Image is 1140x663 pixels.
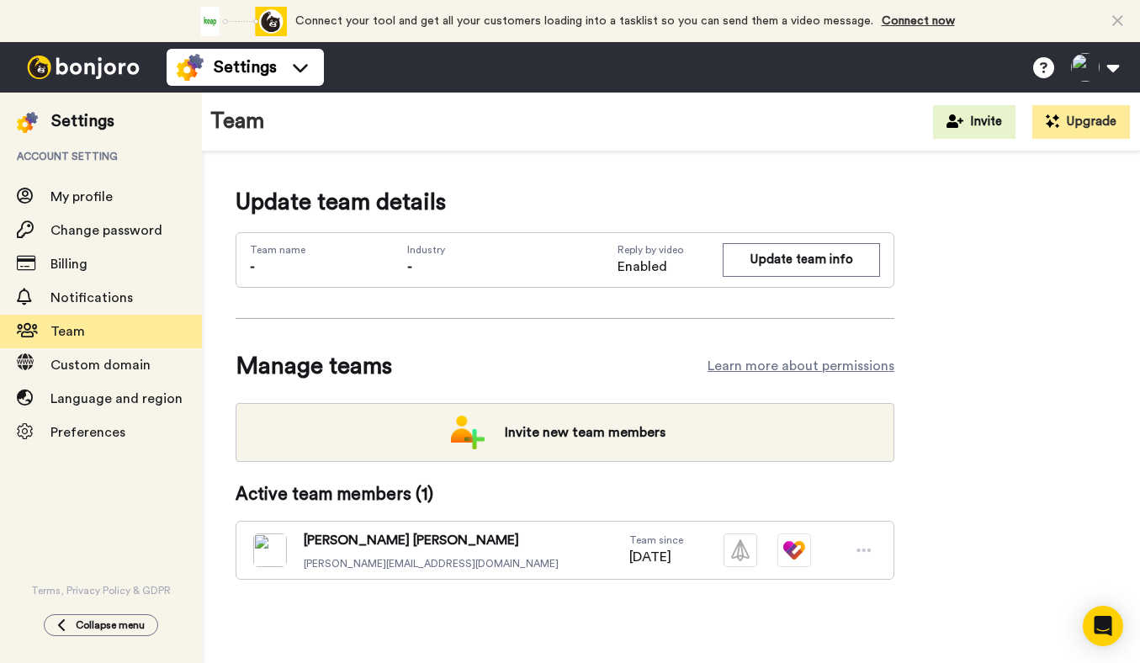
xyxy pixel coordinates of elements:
img: tm-color.svg [777,533,811,567]
span: My profile [50,190,113,204]
span: Reply by video [618,243,723,257]
span: Industry [407,243,445,257]
span: Manage teams [236,349,392,383]
img: add-team.png [451,416,485,449]
span: Team [50,325,85,338]
button: Collapse menu [44,614,158,636]
div: Settings [51,109,114,133]
span: Active team members ( 1 ) [236,482,433,507]
img: ALV-UjUm54sIAyrSfi8ftRLz3SSwZYxTyn3cwIjSf3L3zJuhzVkkHW7E9e8RhoGnfBLEiO_J8FLveoMCrvGl1hjbIO_B68h4h... [253,533,287,567]
span: [DATE] [629,547,683,567]
span: Team name [250,243,305,257]
span: Invite new team members [491,416,679,449]
a: Learn more about permissions [708,356,894,376]
img: vm-plain.svg [724,533,757,567]
span: Change password [50,224,162,237]
button: Invite [933,105,1015,139]
span: Billing [50,257,87,271]
span: Custom domain [50,358,151,372]
h1: Team [210,109,265,134]
span: [PERSON_NAME] [PERSON_NAME] [304,530,559,550]
div: animation [194,7,287,36]
span: Settings [214,56,277,79]
span: [PERSON_NAME][EMAIL_ADDRESS][DOMAIN_NAME] [304,557,559,570]
span: Language and region [50,392,183,406]
span: Connect your tool and get all your customers loading into a tasklist so you can send them a video... [295,15,873,27]
div: Open Intercom Messenger [1083,606,1123,646]
button: Upgrade [1032,105,1130,139]
span: Notifications [50,291,133,305]
span: - [250,260,255,273]
span: - [407,260,412,273]
span: Collapse menu [76,618,145,632]
img: settings-colored.svg [177,54,204,81]
a: Connect now [882,15,955,27]
span: Team since [629,533,683,547]
span: Preferences [50,426,125,439]
button: Update team info [723,243,880,276]
span: Enabled [618,257,723,277]
span: Update team details [236,185,894,219]
img: settings-colored.svg [17,112,38,133]
img: bj-logo-header-white.svg [20,56,146,79]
